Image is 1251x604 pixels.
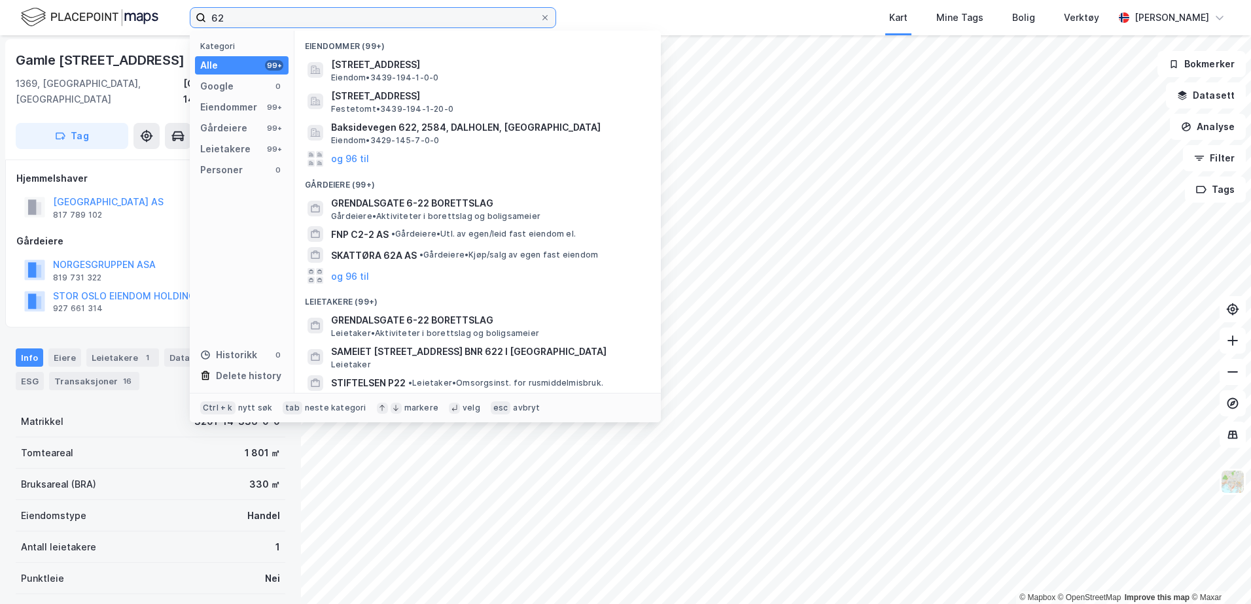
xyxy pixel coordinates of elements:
div: Personer [200,162,243,178]
div: Transaksjoner [49,372,139,390]
button: Bokmerker [1157,51,1246,77]
span: GRENDALSGATE 6-22 BORETTSLAG [331,312,645,328]
span: Gårdeiere • Utl. av egen/leid fast eiendom el. [391,229,576,239]
div: Leietakere [86,348,159,367]
div: Bruksareal (BRA) [21,477,96,492]
div: Ctrl + k [200,401,236,414]
div: Eiendommer (99+) [294,31,661,54]
span: • [408,378,412,388]
iframe: Chat Widget [1186,541,1251,604]
div: 1 [275,539,280,555]
span: Baksidevegen 622, 2584, DALHOLEN, [GEOGRAPHIC_DATA] [331,120,645,135]
div: esc [491,401,511,414]
div: [GEOGRAPHIC_DATA], 14/336 [183,76,285,107]
div: Kart [889,10,907,25]
div: Bolig [1012,10,1035,25]
span: SAMEIET [STREET_ADDRESS] BNR 622 I [GEOGRAPHIC_DATA] [331,344,645,360]
span: FNP C2-2 AS [331,227,389,243]
div: 927 661 314 [53,303,103,314]
div: Gårdeiere (99+) [294,169,661,193]
div: Matrikkel [21,414,63,429]
div: Hjemmelshaver [16,171,285,186]
div: Verktøy [1064,10,1099,25]
button: og 96 til [331,268,369,284]
div: Info [16,348,43,367]
button: Analyse [1170,114,1246,140]
div: nytt søk [238,403,273,413]
div: Punktleie [21,571,64,586]
span: Eiendom • 3429-145-7-0-0 [331,135,439,146]
div: 16 [120,375,134,388]
div: 0 [273,350,283,360]
div: Gårdeiere [200,120,247,136]
div: Gamle [STREET_ADDRESS] [16,50,187,71]
span: Gårdeiere • Kjøp/salg av egen fast eiendom [419,250,598,260]
span: Leietaker • Omsorgsinst. for rusmiddelmisbruk. [408,378,603,388]
div: 99+ [265,60,283,71]
div: tab [283,401,302,414]
div: 1369, [GEOGRAPHIC_DATA], [GEOGRAPHIC_DATA] [16,76,183,107]
a: Improve this map [1125,593,1189,602]
div: 99+ [265,123,283,133]
div: Gårdeiere [16,233,285,249]
div: Google [200,78,234,94]
div: Tomteareal [21,445,73,461]
div: Kategori [200,41,289,51]
span: • [391,229,395,239]
span: [STREET_ADDRESS] [331,88,645,104]
div: 1 801 ㎡ [245,445,280,461]
button: og 96 til [331,151,369,167]
span: • [419,250,423,260]
span: GRENDALSGATE 6-22 BORETTSLAG [331,195,645,211]
span: [STREET_ADDRESS] [331,57,645,73]
span: STIFTELSEN P22 [331,375,406,391]
div: [PERSON_NAME] [1135,10,1209,25]
input: Søk på adresse, matrikkel, gårdeiere, leietakere eller personer [206,8,540,27]
span: Gårdeiere • Aktiviteter i borettslag og boligsameier [331,211,540,222]
div: Kontrollprogram for chat [1186,541,1251,604]
div: velg [463,403,480,413]
div: 0 [273,165,283,175]
div: Leietakere [200,141,251,157]
div: Eiendommer [200,99,257,115]
div: Eiere [48,348,81,367]
div: 1 [141,351,154,364]
div: 819 731 322 [53,273,101,283]
div: neste kategori [305,403,366,413]
span: SKATTØRA 62A AS [331,248,417,263]
div: Datasett [164,348,229,367]
div: ESG [16,372,44,390]
img: Z [1220,469,1245,494]
div: Nei [265,571,280,586]
a: Mapbox [1019,593,1055,602]
img: logo.f888ab2527a4732fd821a326f86c7f29.svg [21,6,158,29]
div: 99+ [265,144,283,154]
div: avbryt [513,403,540,413]
div: 99+ [265,102,283,112]
span: Eiendom • 3439-194-1-0-0 [331,73,438,83]
div: 0 [273,81,283,92]
div: Historikk [200,347,257,363]
div: Delete history [216,368,281,384]
div: Mine Tags [936,10,983,25]
button: Tag [16,123,128,149]
span: Festetomt • 3439-194-1-20-0 [331,104,453,114]
div: Handel [247,508,280,524]
button: Datasett [1166,82,1246,109]
a: OpenStreetMap [1058,593,1121,602]
div: markere [404,403,438,413]
div: 817 789 102 [53,210,102,220]
span: Leietaker [331,360,371,370]
div: Alle [200,58,218,73]
div: Eiendomstype [21,508,86,524]
button: Filter [1183,145,1246,171]
div: 330 ㎡ [249,477,280,492]
span: Leietaker • Aktiviteter i borettslag og boligsameier [331,328,539,339]
button: Tags [1185,176,1246,203]
div: Leietakere (99+) [294,286,661,310]
div: Antall leietakere [21,539,96,555]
